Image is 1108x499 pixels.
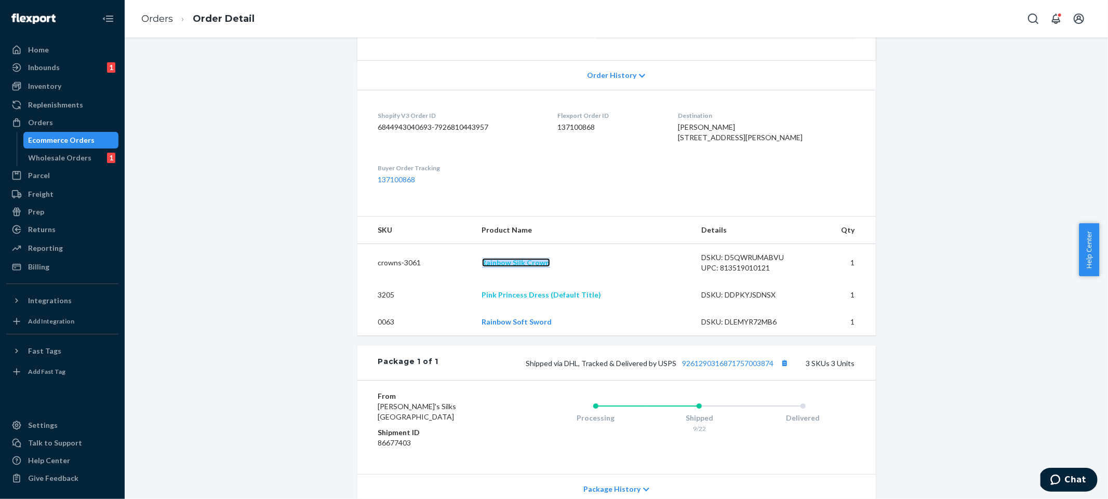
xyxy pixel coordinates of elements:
img: Flexport logo [11,14,56,24]
span: [PERSON_NAME]'s Silks [GEOGRAPHIC_DATA] [378,402,457,421]
td: 3205 [357,281,474,308]
div: Home [28,45,49,55]
dd: 6844943040693-7926810443957 [378,122,541,132]
a: Home [6,42,118,58]
th: Product Name [474,217,693,244]
div: Add Fast Tag [28,367,65,376]
iframe: Opens a widget where you can chat to one of our agents [1040,468,1098,494]
button: Give Feedback [6,470,118,487]
a: Billing [6,259,118,275]
dt: From [378,391,502,401]
div: DSKU: D5QWRUMABVU [701,252,799,263]
span: Package History [583,484,640,494]
dt: Buyer Order Tracking [378,164,541,172]
div: Ecommerce Orders [29,135,95,145]
div: Inventory [28,81,61,91]
button: Fast Tags [6,343,118,359]
div: 9/22 [647,424,751,433]
div: Talk to Support [28,438,82,448]
div: Parcel [28,170,50,181]
a: Wholesale Orders1 [23,150,119,166]
div: Orders [28,117,53,128]
div: 1 [107,153,115,163]
th: Qty [807,217,875,244]
td: 1 [807,244,875,282]
button: Open notifications [1046,8,1066,29]
a: Replenishments [6,97,118,113]
a: Orders [6,114,118,131]
button: Open Search Box [1023,8,1044,29]
div: Processing [544,413,648,423]
div: DSKU: DDPKYJSDNSX [701,290,799,300]
td: crowns-3061 [357,244,474,282]
a: Rainbow Silk Crown [482,258,550,267]
span: Shipped via DHL, Tracked & Delivered by USPS [526,359,792,368]
button: Talk to Support [6,435,118,451]
div: Help Center [28,455,70,466]
a: Settings [6,417,118,434]
div: Integrations [28,295,72,306]
div: DSKU: DLEMYR72MB6 [701,317,799,327]
th: Details [693,217,807,244]
div: Settings [28,420,58,430]
td: 1 [807,281,875,308]
a: 9261290316871757003874 [683,359,774,368]
a: Reporting [6,240,118,257]
button: Copy tracking number [778,356,792,370]
div: 3 SKUs 3 Units [438,356,855,370]
a: Add Fast Tag [6,363,118,380]
div: Reporting [28,243,63,253]
dt: Shopify V3 Order ID [378,111,541,120]
button: Open account menu [1069,8,1089,29]
td: 0063 [357,308,474,335]
a: 137100868 [378,175,416,184]
div: Prep [28,207,44,217]
a: Parcel [6,167,118,184]
a: Pink Princess Dress (Default Title) [482,290,602,299]
div: Shipped [647,413,751,423]
dt: Flexport Order ID [557,111,661,120]
div: Give Feedback [28,473,78,483]
div: UPC: 813519010121 [701,263,799,273]
div: Delivered [751,413,855,423]
a: Orders [141,13,173,24]
a: Returns [6,221,118,238]
a: Inbounds1 [6,59,118,76]
div: Freight [28,189,54,199]
dt: Shipment ID [378,427,502,438]
div: Billing [28,262,49,272]
div: 1 [107,62,115,73]
span: Order History [587,70,636,80]
button: Help Center [1079,223,1099,276]
a: Prep [6,204,118,220]
a: Rainbow Soft Sword [482,317,552,326]
a: Add Integration [6,313,118,330]
div: Package 1 of 1 [378,356,439,370]
a: Ecommerce Orders [23,132,119,149]
button: Integrations [6,292,118,309]
a: Freight [6,186,118,203]
div: Fast Tags [28,346,61,356]
th: SKU [357,217,474,244]
td: 1 [807,308,875,335]
a: Help Center [6,452,118,469]
div: Add Integration [28,317,74,326]
div: Wholesale Orders [29,153,92,163]
dt: Destination [678,111,855,120]
dd: 137100868 [557,122,661,132]
a: Inventory [6,78,118,95]
ol: breadcrumbs [133,4,263,34]
span: [PERSON_NAME] [STREET_ADDRESS][PERSON_NAME] [678,123,803,142]
dd: 86677403 [378,438,502,448]
button: Close Navigation [98,8,118,29]
div: Inbounds [28,62,60,73]
div: Replenishments [28,100,83,110]
a: Order Detail [193,13,255,24]
div: Returns [28,224,56,235]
